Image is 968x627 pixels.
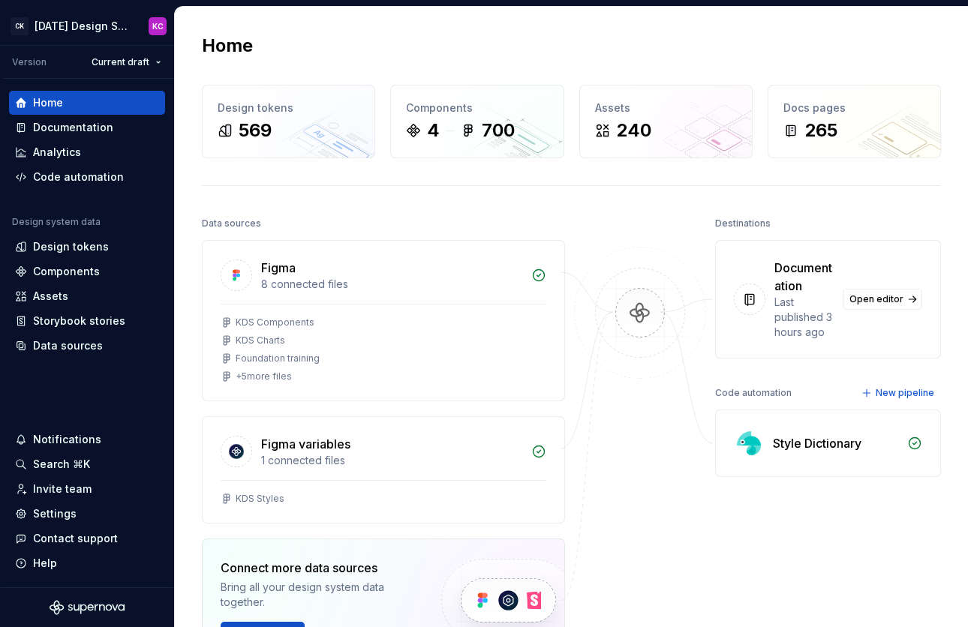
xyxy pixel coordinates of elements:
[261,259,296,277] div: Figma
[236,334,285,346] div: KDS Charts
[774,259,834,295] div: Documentation
[9,91,165,115] a: Home
[390,85,564,158] a: Components4700
[33,481,92,496] div: Invite team
[33,95,63,110] div: Home
[482,118,515,142] div: 700
[33,432,101,447] div: Notifications
[3,10,171,42] button: CK[DATE] Design SystemKC
[857,382,941,403] button: New pipeline
[876,387,934,399] span: New pipeline
[50,600,125,615] svg: Supernova Logo
[9,526,165,550] button: Contact support
[9,259,165,283] a: Components
[783,100,925,115] div: Docs pages
[236,493,284,505] div: KDS Styles
[9,115,165,139] a: Documentation
[218,100,359,115] div: Design tokens
[9,427,165,451] button: Notifications
[849,293,903,305] span: Open editor
[33,264,100,279] div: Components
[202,34,253,58] h2: Home
[33,289,68,304] div: Assets
[773,434,861,452] div: Style Dictionary
[261,435,350,453] div: Figma variables
[236,352,320,364] div: Foundation training
[85,52,168,73] button: Current draft
[715,213,771,234] div: Destinations
[9,284,165,308] a: Assets
[9,309,165,333] a: Storybook stories
[33,120,113,135] div: Documentation
[33,338,103,353] div: Data sources
[843,289,922,310] a: Open editor
[221,559,416,577] div: Connect more data sources
[579,85,753,158] a: Assets240
[12,216,101,228] div: Design system data
[715,382,792,403] div: Code automation
[9,452,165,476] button: Search ⌘K
[804,118,837,142] div: 265
[33,506,77,521] div: Settings
[12,56,47,68] div: Version
[33,169,124,184] div: Code automation
[33,313,125,328] div: Storybook stories
[774,295,834,340] div: Last published 3 hours ago
[9,140,165,164] a: Analytics
[616,118,651,142] div: 240
[768,85,941,158] a: Docs pages265
[35,19,131,34] div: [DATE] Design System
[236,316,314,328] div: KDS Components
[9,165,165,189] a: Code automation
[406,100,548,115] div: Components
[33,556,57,571] div: Help
[152,20,164,32] div: KC
[595,100,737,115] div: Assets
[9,551,165,575] button: Help
[9,477,165,501] a: Invite team
[33,145,81,160] div: Analytics
[202,85,375,158] a: Design tokens569
[9,334,165,358] a: Data sources
[11,17,29,35] div: CK
[9,235,165,259] a: Design tokens
[202,213,261,234] div: Data sources
[33,531,118,546] div: Contact support
[202,240,565,401] a: Figma8 connected filesKDS ComponentsKDS ChartsFoundation training+5more files
[202,416,565,523] a: Figma variables1 connected filesKDS Styles
[92,56,149,68] span: Current draft
[33,457,90,472] div: Search ⌘K
[9,502,165,526] a: Settings
[239,118,272,142] div: 569
[427,118,440,142] div: 4
[221,580,416,610] div: Bring all your design system data together.
[33,239,109,254] div: Design tokens
[236,370,292,382] div: + 5 more files
[261,277,522,292] div: 8 connected files
[261,453,522,468] div: 1 connected files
